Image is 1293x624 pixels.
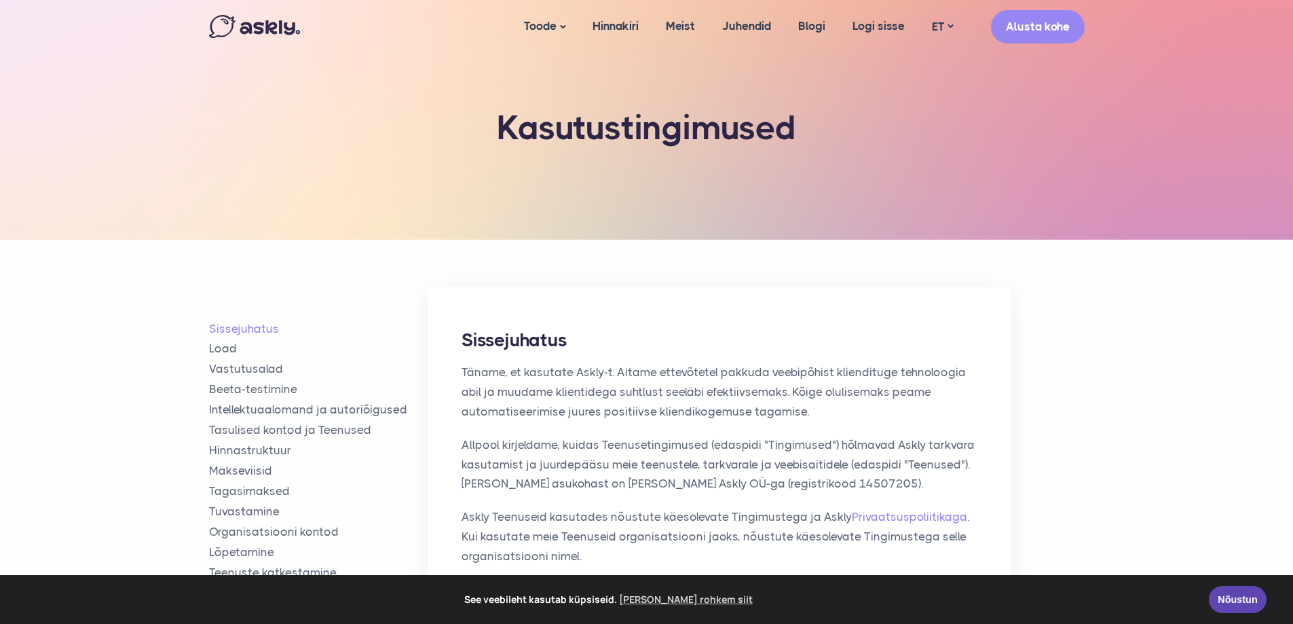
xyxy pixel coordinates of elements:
a: Vastutusalad [209,361,428,377]
a: Tasulised kontod ja Teenused [209,422,428,438]
a: Alusta kohe [991,10,1085,43]
a: Tuvastamine [209,504,428,519]
img: Askly [209,15,300,38]
a: Intellektuaalomand ja autoriõigused [209,402,428,418]
p: Askly Teenuseid kasutades nõustute käesolevate Tingimustega ja Askly . Kui kasutate meie Teenusei... [462,507,977,566]
a: Makseviisid [209,463,428,479]
a: Organisatsiooni kontod [209,524,428,540]
h1: Kasutustingimused [433,109,861,148]
a: Beeta-testimine [209,382,428,397]
a: learn more about cookies [617,589,755,610]
a: Teenuste katkestamine [209,565,428,581]
a: Nõustun [1209,586,1267,613]
h2: Sissejuhatus [462,328,977,352]
a: Tagasimaksed [209,483,428,499]
a: ET [918,17,967,37]
span: See veebileht kasutab küpsiseid. [20,589,1199,610]
p: Allpool kirjeldame, kuidas Teenusetingimused (edaspidi "Tingimused") hõlmavad Askly tarkvara kasu... [462,435,977,494]
a: Lõpetamine [209,545,428,560]
a: Hinnastruktuur [209,443,428,458]
a: Privaatsuspoliitikaga [852,510,967,524]
p: Täname, et kasutate Askly-t. Aitame ettevõtetel pakkuda veebipõhist kliendituge tehnoloogia abil ... [462,363,977,422]
a: Sissejuhatus [209,321,428,337]
a: Load [209,341,428,356]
